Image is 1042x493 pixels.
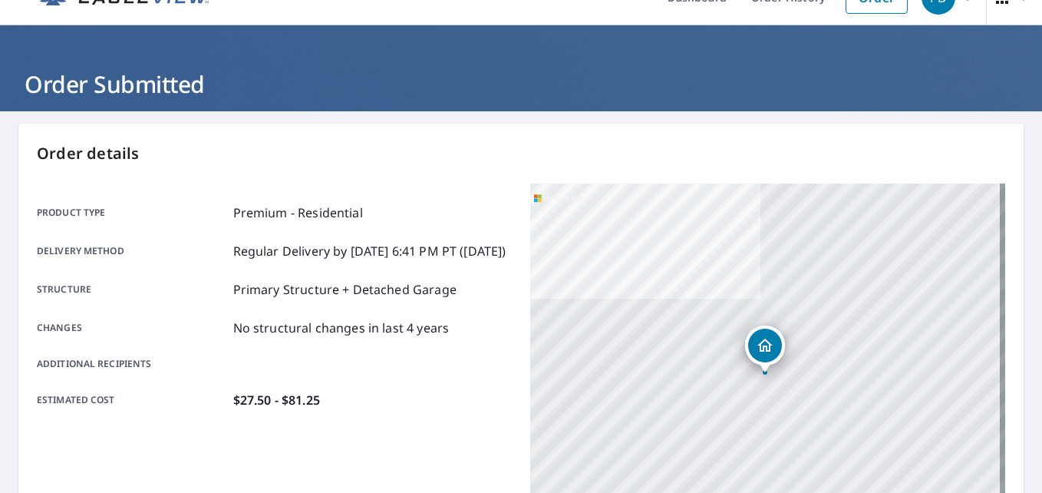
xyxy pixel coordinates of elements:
[233,242,506,260] p: Regular Delivery by [DATE] 6:41 PM PT ([DATE])
[233,280,457,299] p: Primary Structure + Detached Garage
[37,357,227,371] p: Additional recipients
[37,391,227,409] p: Estimated cost
[37,203,227,222] p: Product type
[37,319,227,337] p: Changes
[37,280,227,299] p: Structure
[745,326,785,373] div: Dropped pin, building 1, Residential property, 4411 Allison St Cincinnati, OH 45212
[18,68,1024,100] h1: Order Submitted
[233,319,450,337] p: No structural changes in last 4 years
[233,203,363,222] p: Premium - Residential
[37,142,1005,165] p: Order details
[233,391,320,409] p: $27.50 - $81.25
[37,242,227,260] p: Delivery method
